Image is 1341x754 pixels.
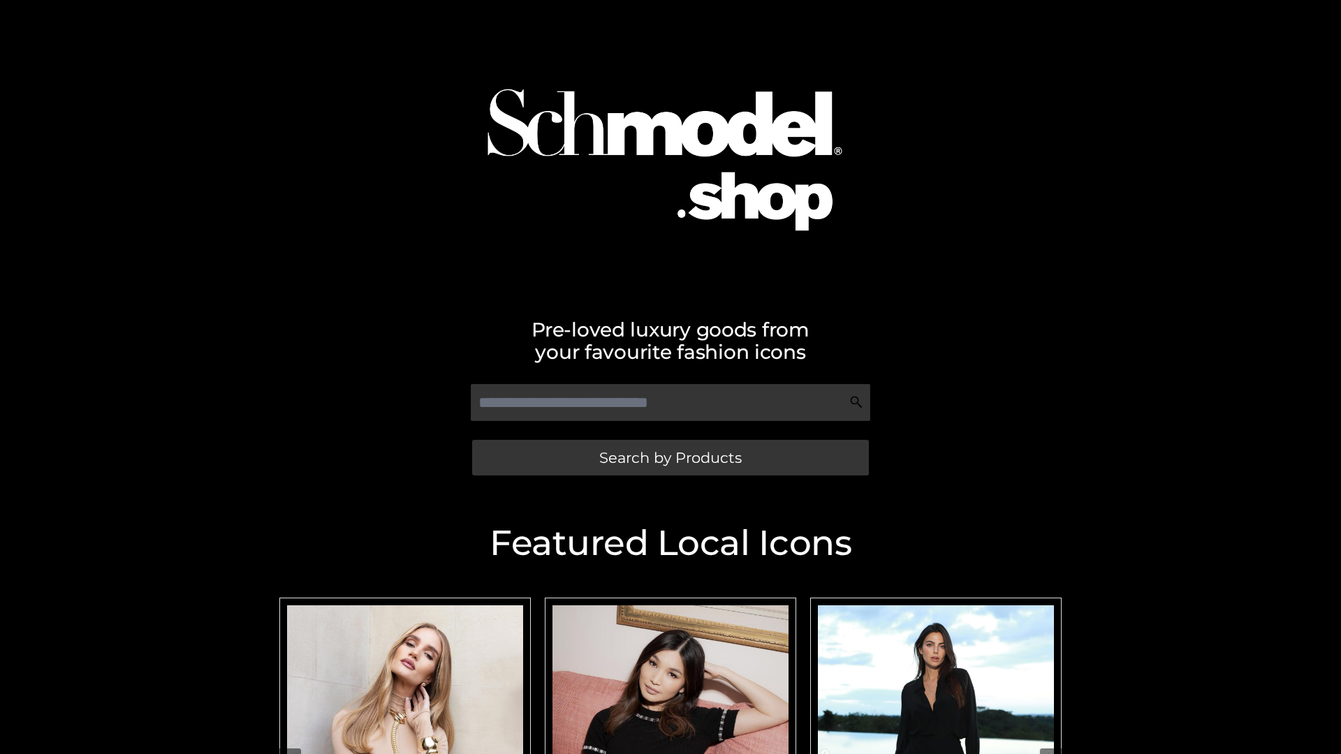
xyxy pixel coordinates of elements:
h2: Featured Local Icons​ [272,526,1069,561]
h2: Pre-loved luxury goods from your favourite fashion icons [272,318,1069,363]
a: Search by Products [472,440,869,475]
span: Search by Products [599,450,742,465]
img: Search Icon [849,395,863,409]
